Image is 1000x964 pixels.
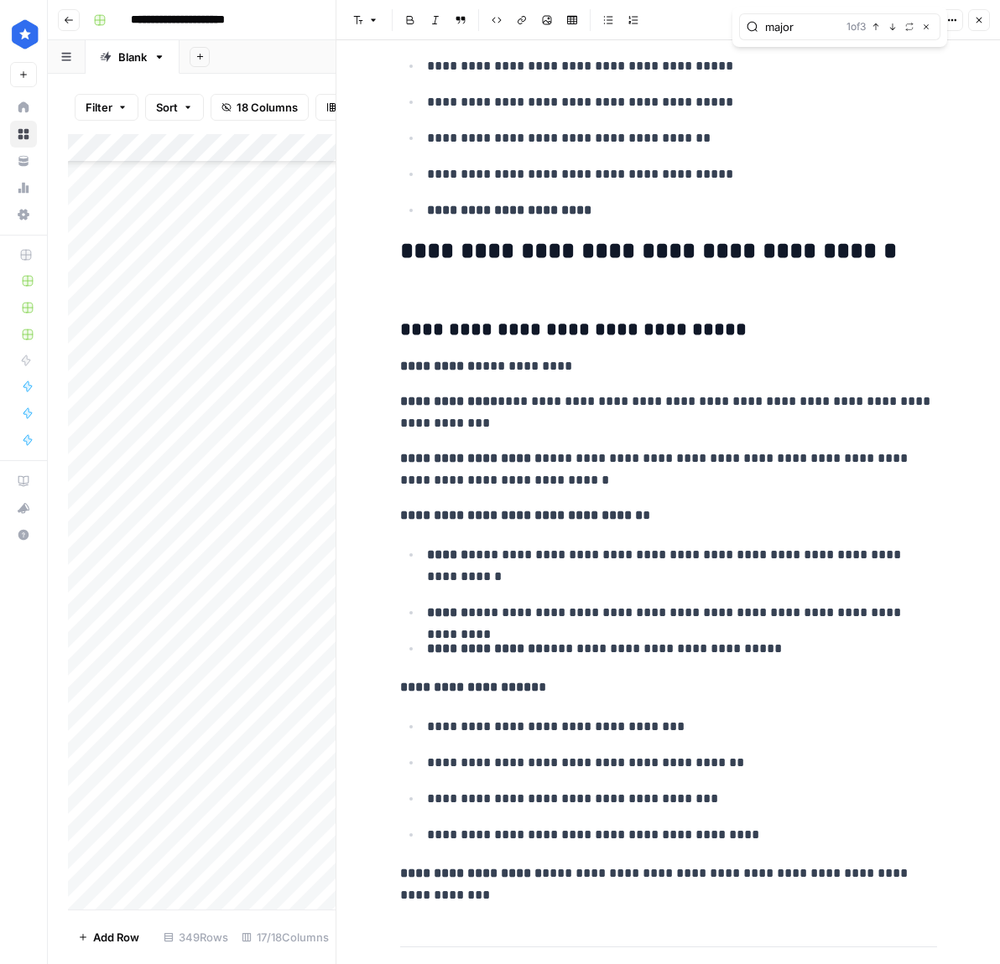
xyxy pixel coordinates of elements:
button: What's new? [10,495,37,521]
a: Usage [10,174,37,201]
input: Search [765,18,840,35]
button: Filter [75,94,138,121]
button: Sort [145,94,204,121]
a: Your Data [10,148,37,174]
button: 18 Columns [211,94,309,121]
div: Blank [118,49,147,65]
span: Add Row [93,929,139,946]
a: AirOps Academy [10,468,37,495]
div: 349 Rows [157,924,235,951]
button: Add Row [68,924,149,951]
a: Settings [10,201,37,228]
img: ConsumerAffairs Logo [10,19,40,49]
span: Filter [86,99,112,116]
div: 17/18 Columns [235,924,336,951]
div: What's new? [11,495,36,521]
span: 18 Columns [237,99,298,116]
button: Help + Support [10,521,37,548]
a: Browse [10,121,37,148]
a: Home [10,94,37,121]
a: Blank [86,40,180,74]
button: Workspace: ConsumerAffairs [10,13,37,55]
span: Sort [156,99,178,116]
span: 1 of 3 [846,19,866,34]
